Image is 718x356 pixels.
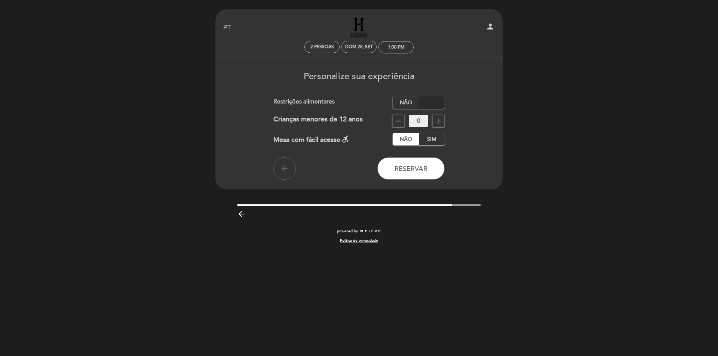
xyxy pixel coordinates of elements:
[312,18,406,38] a: Hierro [GEOGRAPHIC_DATA]
[418,96,445,109] label: Sim
[394,117,403,126] i: remove
[486,22,495,34] button: person
[310,44,334,50] span: 2 pessoas
[486,22,495,31] i: person
[273,96,393,109] div: Restrições alimentares
[393,96,419,109] label: Não
[388,44,405,50] div: 1:00 PM
[337,229,381,234] a: powered by
[273,115,363,127] div: Crianças menores de 12 anos
[273,133,350,145] div: Mesa com fácil acesso
[304,71,414,82] span: Personalize sua experiência
[341,134,350,143] i: accessible_forward
[434,117,443,126] i: add
[340,238,378,243] a: Política de privacidade
[377,157,445,180] button: Reservar
[418,133,445,145] label: Sim
[345,44,373,50] div: Dom 28, set
[393,133,419,145] label: Não
[237,210,246,219] i: arrow_backward
[360,229,381,233] img: MEITRE
[273,157,296,180] button: arrow_back
[280,164,289,173] i: arrow_back
[395,165,427,173] span: Reservar
[337,229,358,234] span: powered by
